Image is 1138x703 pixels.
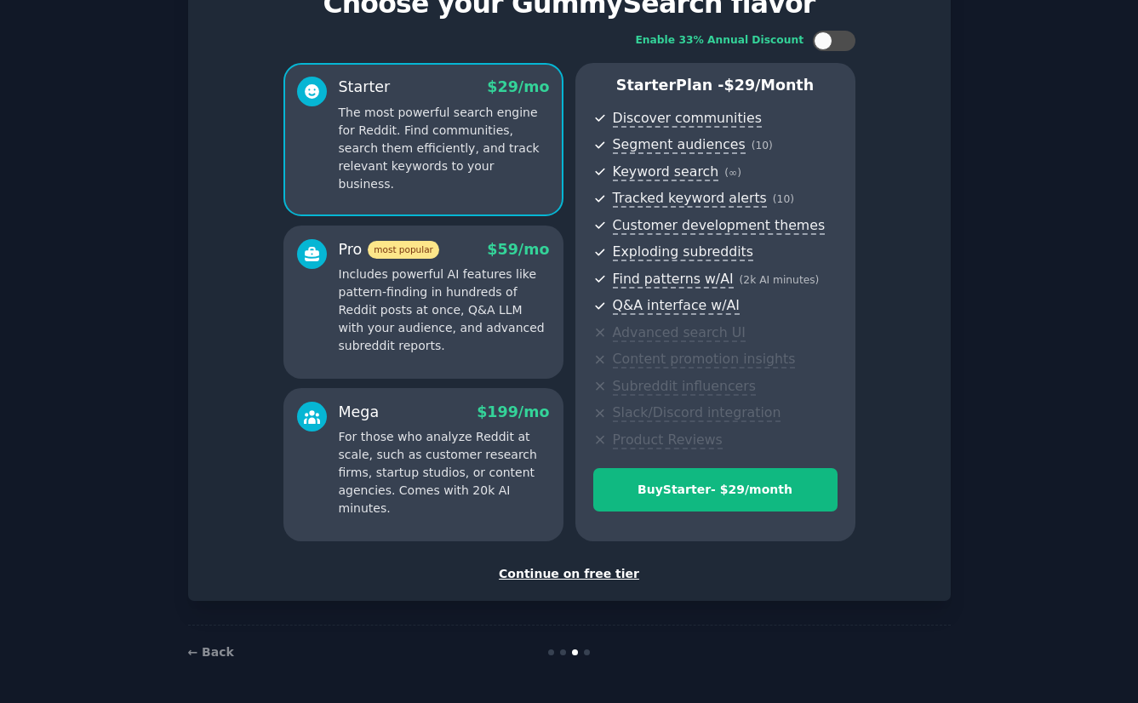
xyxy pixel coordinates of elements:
[773,193,794,205] span: ( 10 )
[613,136,746,154] span: Segment audiences
[613,217,826,235] span: Customer development themes
[339,402,380,423] div: Mega
[188,645,234,659] a: ← Back
[724,77,815,94] span: $ 29 /month
[636,33,804,49] div: Enable 33% Annual Discount
[487,78,549,95] span: $ 29 /mo
[613,324,746,342] span: Advanced search UI
[613,271,734,289] span: Find patterns w/AI
[593,75,838,96] p: Starter Plan -
[339,239,439,260] div: Pro
[613,378,756,396] span: Subreddit influencers
[368,241,439,259] span: most popular
[752,140,773,151] span: ( 10 )
[593,468,838,512] button: BuyStarter- $29/month
[613,404,781,422] span: Slack/Discord integration
[594,481,837,499] div: Buy Starter - $ 29 /month
[339,77,391,98] div: Starter
[487,241,549,258] span: $ 59 /mo
[613,432,723,449] span: Product Reviews
[613,351,796,369] span: Content promotion insights
[613,243,753,261] span: Exploding subreddits
[339,104,550,193] p: The most powerful search engine for Reddit. Find communities, search them efficiently, and track ...
[206,565,933,583] div: Continue on free tier
[339,266,550,355] p: Includes powerful AI features like pattern-finding in hundreds of Reddit posts at once, Q&A LLM w...
[477,403,549,420] span: $ 199 /mo
[613,190,767,208] span: Tracked keyword alerts
[740,274,820,286] span: ( 2k AI minutes )
[613,297,740,315] span: Q&A interface w/AI
[613,110,762,128] span: Discover communities
[613,163,719,181] span: Keyword search
[724,167,741,179] span: ( ∞ )
[339,428,550,517] p: For those who analyze Reddit at scale, such as customer research firms, startup studios, or conte...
